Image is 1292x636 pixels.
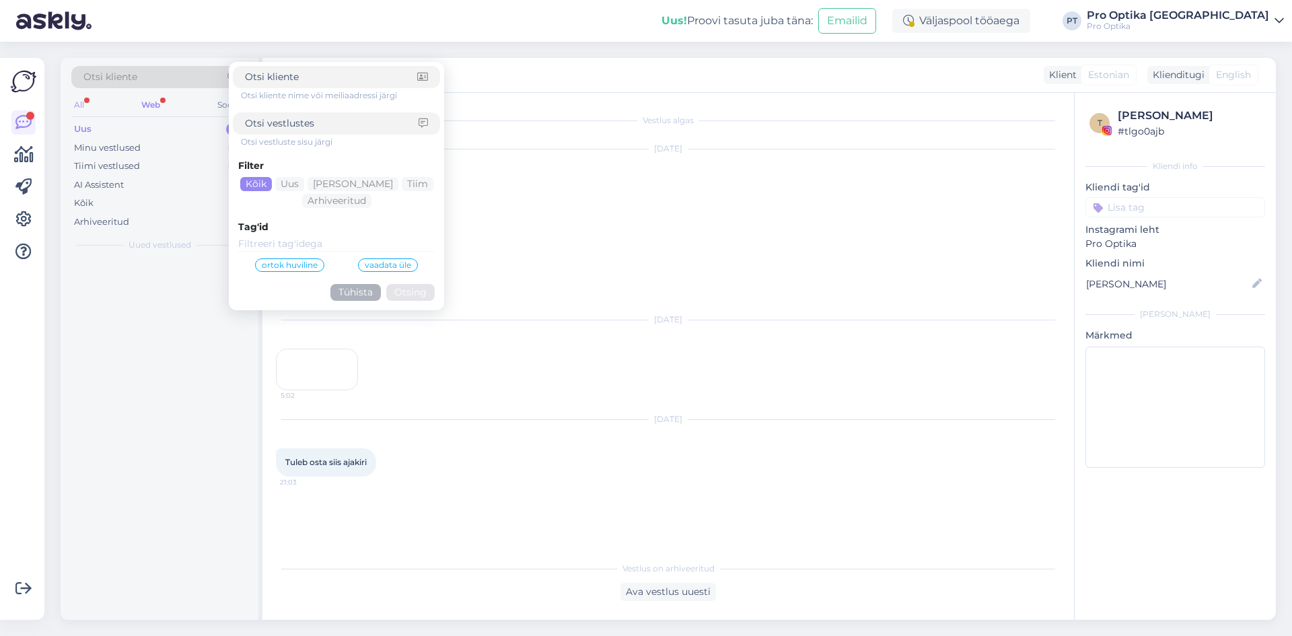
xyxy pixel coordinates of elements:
span: English [1216,68,1251,82]
div: Tag'id [238,220,435,234]
p: Märkmed [1085,328,1265,343]
span: Vestlus on arhiveeritud [622,563,715,575]
div: Kõik [74,197,94,210]
div: Pro Optika [GEOGRAPHIC_DATA] [1087,10,1269,21]
div: Uus [74,122,92,136]
span: Otsi kliente [83,70,137,84]
div: Vestlus algas [276,114,1061,127]
p: Kliendi nimi [1085,256,1265,271]
div: Pro Optika [1087,21,1269,32]
input: Otsi kliente [245,70,417,84]
div: [DATE] [276,413,1061,425]
div: PT [1063,11,1081,30]
b: Uus! [661,14,687,27]
button: Emailid [818,8,876,34]
div: [PERSON_NAME] [1118,108,1261,124]
span: Estonian [1088,68,1129,82]
div: Kõik [240,177,272,191]
span: t [1098,118,1102,128]
input: Otsi vestlustes [245,116,419,131]
div: Klienditugi [1147,68,1205,82]
div: Klient [1044,68,1077,82]
div: Ava vestlus uuesti [620,583,716,601]
span: Uued vestlused [129,239,191,251]
p: Pro Optika [1085,237,1265,251]
p: Instagrami leht [1085,223,1265,237]
span: ortok huviline [262,261,318,269]
div: 2 [226,122,245,136]
div: Filter [238,159,435,173]
input: Filtreeri tag'idega [238,237,435,252]
div: [DATE] [276,143,1061,155]
input: Lisa nimi [1086,277,1250,291]
div: Web [139,96,163,114]
div: Kliendi info [1085,160,1265,172]
span: 21:03 [280,477,330,487]
div: 1 [228,160,245,173]
div: Proovi tasuta juba täna: [661,13,813,29]
div: Väljaspool tööaega [892,9,1030,33]
div: AI Assistent [74,178,124,192]
span: 5:02 [281,390,331,400]
div: 1 [228,141,245,155]
div: All [71,96,87,114]
div: Arhiveeritud [74,215,129,229]
div: Otsi kliente nime või meiliaadressi järgi [241,90,440,102]
div: Minu vestlused [74,141,141,155]
span: Tuleb osta siis ajakiri [285,457,367,467]
p: Kliendi tag'id [1085,180,1265,195]
img: Askly Logo [11,69,36,94]
div: Socials [215,96,248,114]
div: Tiimi vestlused [74,160,140,173]
div: # tlgo0ajb [1118,124,1261,139]
div: [DATE] [276,314,1061,326]
div: [PERSON_NAME] [1085,308,1265,320]
a: Pro Optika [GEOGRAPHIC_DATA]Pro Optika [1087,10,1284,32]
input: Lisa tag [1085,197,1265,217]
div: Otsi vestluste sisu järgi [241,136,440,148]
